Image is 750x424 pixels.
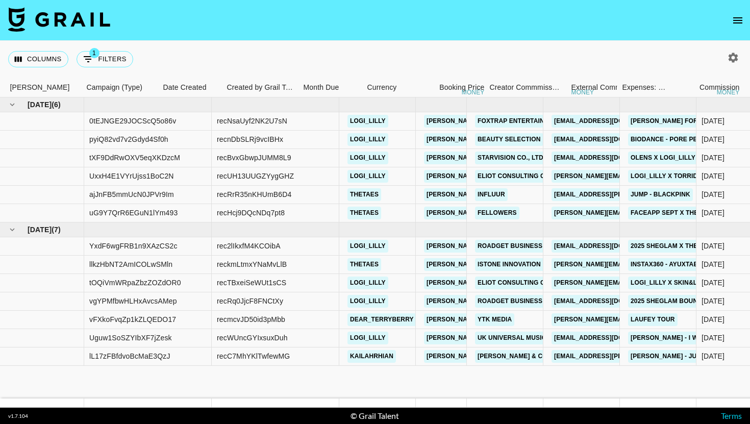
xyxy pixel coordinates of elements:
[475,152,547,164] a: STARVISION CO., LTD.
[52,225,61,235] span: ( 7 )
[424,170,643,183] a: [PERSON_NAME][EMAIL_ADDRESS][PERSON_NAME][DOMAIN_NAME]
[552,258,718,271] a: [PERSON_NAME][EMAIL_ADDRESS][DOMAIN_NAME]
[28,225,52,235] span: [DATE]
[628,258,741,271] a: Instax360 - ayuxtaes & thetaes
[347,350,396,363] a: kailahrhian
[552,152,666,164] a: [EMAIL_ADDRESS][DOMAIN_NAME]
[8,51,68,67] button: Select columns
[702,351,724,361] div: 10/1/2025
[490,78,566,97] div: Creator Commmission Override
[222,78,298,97] div: Created by Grail Team
[490,78,561,97] div: Creator Commmission Override
[699,78,740,97] div: Commission
[552,277,718,289] a: [PERSON_NAME][EMAIL_ADDRESS][DOMAIN_NAME]
[227,78,296,97] div: Created by Grail Team
[552,295,666,308] a: [EMAIL_ADDRESS][DOMAIN_NAME]
[462,89,485,95] div: money
[89,171,174,181] div: UxxH4E1VYrUjss1BoC2N
[347,313,416,326] a: dear_terryberry
[28,99,52,110] span: [DATE]
[158,78,222,97] div: Date Created
[347,258,381,271] a: thetaes
[702,314,724,325] div: 10/1/2025
[628,170,709,183] a: Logi_lilly x Torriden
[351,411,399,421] div: © Grail Talent
[217,241,281,251] div: rec2lIkxfM4KCOibA
[367,78,397,97] div: Currency
[628,152,698,164] a: OLENS x Logi_lilly
[217,134,283,144] div: recnDbSLRj9vcIBHx
[628,277,709,289] a: Logi_lilly x Skin&lab
[721,411,742,420] a: Terms
[217,208,285,218] div: recHcj9DQcNDq7pt8
[424,240,643,253] a: [PERSON_NAME][EMAIL_ADDRESS][PERSON_NAME][DOMAIN_NAME]
[217,116,287,126] div: recNsaUyf2NK2U7sN
[702,208,724,218] div: 9/16/2025
[217,189,291,199] div: recRrR35nKHUmB6D4
[702,259,724,269] div: 8/29/2025
[89,208,178,218] div: uG9Y7QrR6EGuN1lYm493
[87,78,143,97] div: Campaign (Type)
[702,116,724,126] div: 8/20/2025
[552,350,718,363] a: [EMAIL_ADDRESS][PERSON_NAME][DOMAIN_NAME]
[82,78,158,97] div: Campaign (Type)
[89,48,99,58] span: 1
[552,332,666,344] a: [EMAIL_ADDRESS][DOMAIN_NAME]
[475,115,594,128] a: FOXTRAP ENTERTAINMENT Co., Ltd.
[628,332,723,344] a: [PERSON_NAME] - I Wonder
[304,78,339,97] div: Month Due
[424,295,643,308] a: [PERSON_NAME][EMAIL_ADDRESS][PERSON_NAME][DOMAIN_NAME]
[475,332,618,344] a: UK UNIVERSAL MUSIC OPERATIONS LIMITED
[362,78,413,97] div: Currency
[217,351,290,361] div: recC7MhYKlTwfewMG
[8,7,110,32] img: Grail Talent
[424,152,643,164] a: [PERSON_NAME][EMAIL_ADDRESS][PERSON_NAME][DOMAIN_NAME]
[347,152,388,164] a: logi_lilly
[424,133,643,146] a: [PERSON_NAME][EMAIL_ADDRESS][PERSON_NAME][DOMAIN_NAME]
[717,89,740,95] div: money
[424,277,643,289] a: [PERSON_NAME][EMAIL_ADDRESS][PERSON_NAME][DOMAIN_NAME]
[552,313,718,326] a: [PERSON_NAME][EMAIL_ADDRESS][DOMAIN_NAME]
[89,153,180,163] div: tXF9DdRwOXV5eqXKDzcM
[89,333,172,343] div: Uguw1SoSZYIbXF7jZesk
[89,116,176,126] div: 0tEJNGE29JOCScQ5o86v
[552,207,667,219] a: [PERSON_NAME][EMAIL_ADDRESS]
[439,78,484,97] div: Booking Price
[475,188,508,201] a: Influur
[424,188,643,201] a: [PERSON_NAME][EMAIL_ADDRESS][PERSON_NAME][DOMAIN_NAME]
[475,295,600,308] a: Roadget Business [DOMAIN_NAME].
[217,153,291,163] div: recBvxGbwpJUMM8L9
[217,296,283,306] div: recRq0JjcF8FNCtXy
[475,170,580,183] a: Eliot Consulting Group LLC
[5,222,19,237] button: hide children
[424,258,643,271] a: [PERSON_NAME][EMAIL_ADDRESS][PERSON_NAME][DOMAIN_NAME]
[5,78,82,97] div: Booker
[475,313,514,326] a: YTK Media
[475,277,580,289] a: Eliot Consulting Group LLC
[552,188,718,201] a: [EMAIL_ADDRESS][PERSON_NAME][DOMAIN_NAME]
[347,295,388,308] a: logi_lilly
[475,240,600,253] a: Roadget Business [DOMAIN_NAME].
[622,78,666,97] div: Expenses: Remove Commission?
[163,78,207,97] div: Date Created
[77,51,133,67] button: Show filters
[702,278,724,288] div: 9/23/2025
[424,332,643,344] a: [PERSON_NAME][EMAIL_ADDRESS][PERSON_NAME][DOMAIN_NAME]
[475,350,564,363] a: [PERSON_NAME] & Co LLC
[571,89,594,95] div: money
[347,115,388,128] a: logi_lilly
[10,78,70,97] div: [PERSON_NAME]
[475,258,570,271] a: Istone Innovation Limited
[217,278,286,288] div: recTBxeiSeWUt1sCS
[347,207,381,219] a: thetaes
[728,10,748,31] button: open drawer
[89,351,170,361] div: lL17zFBfdvoBcMaE3QzJ
[628,207,749,219] a: FACEAPP Sept x thesydneysmiles
[217,259,287,269] div: reckmLtmxYNaMvLlB
[702,134,724,144] div: 8/20/2025
[552,240,666,253] a: [EMAIL_ADDRESS][DOMAIN_NAME]
[347,240,388,253] a: logi_lilly
[552,115,666,128] a: [EMAIL_ADDRESS][DOMAIN_NAME]
[89,189,174,199] div: ajJnFB5mmUcN0JPVr9Im
[702,153,724,163] div: 8/20/2025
